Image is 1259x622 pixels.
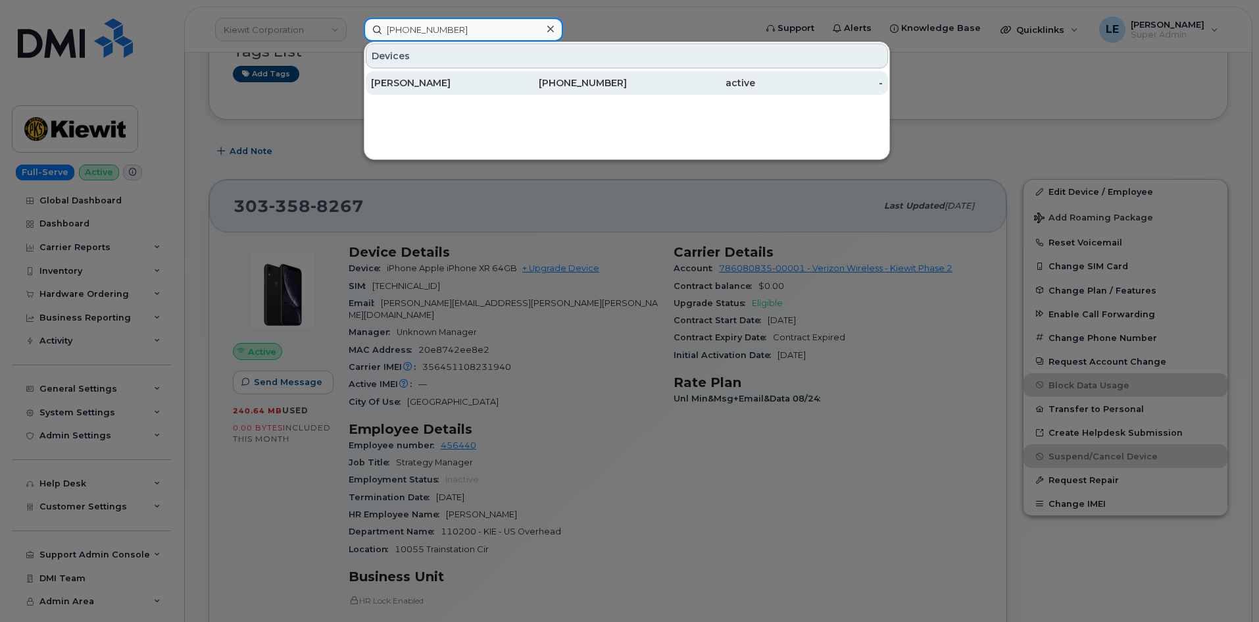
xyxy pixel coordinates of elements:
a: [PERSON_NAME][PHONE_NUMBER]active- [366,71,888,95]
div: [PERSON_NAME] [371,76,499,90]
div: [PHONE_NUMBER] [499,76,628,90]
input: Find something... [364,18,563,41]
div: active [627,76,755,90]
div: - [755,76,883,90]
div: Devices [366,43,888,68]
iframe: Messenger Launcher [1202,565,1249,612]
